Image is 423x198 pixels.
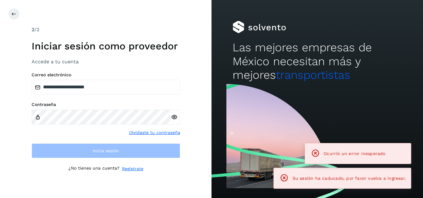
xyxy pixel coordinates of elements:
label: Contraseña [32,102,180,107]
span: Ocurrió un error inesperado [324,151,385,156]
h1: Iniciar sesión como proveedor [32,40,180,52]
a: Olvidaste tu contraseña [129,129,180,136]
button: Inicia sesión [32,143,180,158]
a: Regístrate [122,166,143,172]
span: Su sesión ha caducado, por favor vuelva a ingresar. [293,176,406,181]
h3: Accede a tu cuenta [32,59,180,65]
span: Inicia sesión [93,149,119,153]
span: transportistas [276,68,350,82]
label: Correo electrónico [32,72,180,78]
p: ¿No tienes una cuenta? [68,166,120,172]
h2: Las mejores empresas de México necesitan más y mejores [233,41,402,82]
span: 2 [32,27,34,32]
div: /2 [32,26,180,33]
